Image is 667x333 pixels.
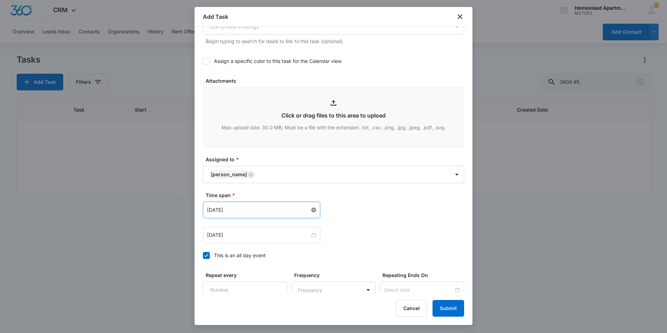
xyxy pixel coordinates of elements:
[206,156,467,163] label: Assigned to
[214,252,266,259] div: This is an all day event
[433,300,464,317] button: Submit
[203,13,228,21] h1: Add Task
[211,172,247,177] div: [PERSON_NAME]
[294,271,379,279] label: Frequency
[203,282,287,298] input: Number
[311,208,316,212] span: close-circle
[207,231,310,239] input: Feb 20, 2023
[206,271,290,279] label: Repeat every
[247,172,253,177] div: Remove Richard Delong
[207,206,310,214] input: Feb 20, 2023
[206,77,467,84] label: Attachments
[456,13,464,21] button: close
[203,57,464,65] label: Assign a specific color to this task for the Calendar view
[396,300,427,317] button: Cancel
[382,271,467,279] label: Repeating Ends On
[206,192,467,199] label: Time span
[206,38,464,45] p: Begin typing to search for deals to link to this task (optional).
[384,286,454,294] input: Select date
